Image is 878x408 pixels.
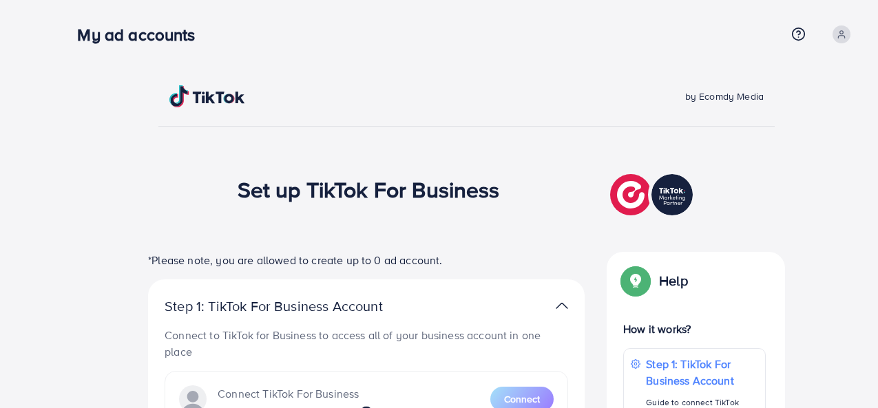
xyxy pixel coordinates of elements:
[610,171,696,219] img: TikTok partner
[77,25,206,45] h3: My ad accounts
[685,89,764,103] span: by Ecomdy Media
[659,272,688,289] p: Help
[148,252,585,268] p: *Please note, you are allowed to create up to 0 ad account.
[169,85,245,107] img: TikTok
[646,356,758,389] p: Step 1: TikTok For Business Account
[623,268,648,293] img: Popup guide
[238,176,500,202] h1: Set up TikTok For Business
[623,321,766,337] p: How it works?
[556,296,568,316] img: TikTok partner
[165,298,426,314] p: Step 1: TikTok For Business Account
